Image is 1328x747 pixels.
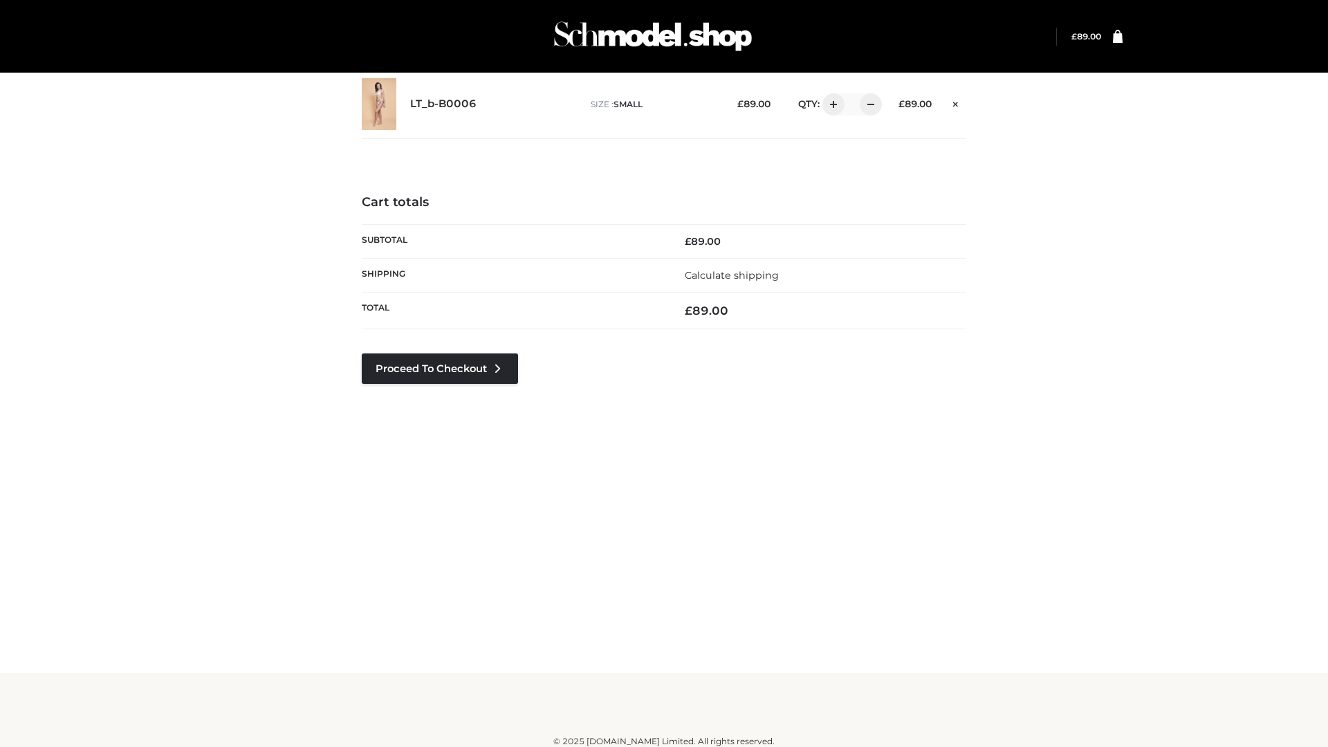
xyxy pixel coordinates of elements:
th: Total [362,293,664,329]
a: Remove this item [946,93,966,111]
span: SMALL [614,99,643,109]
bdi: 89.00 [737,98,771,109]
bdi: 89.00 [898,98,932,109]
h4: Cart totals [362,195,966,210]
bdi: 89.00 [1071,31,1101,41]
a: Proceed to Checkout [362,353,518,384]
img: Schmodel Admin 964 [549,9,757,64]
span: £ [685,235,691,248]
span: £ [685,304,692,317]
span: £ [1071,31,1077,41]
bdi: 89.00 [685,304,728,317]
bdi: 89.00 [685,235,721,248]
a: LT_b-B0006 [410,98,477,111]
span: £ [898,98,905,109]
p: size : [591,98,716,111]
th: Shipping [362,258,664,292]
span: £ [737,98,744,109]
a: Calculate shipping [685,269,779,282]
a: £89.00 [1071,31,1101,41]
div: QTY: [784,93,877,116]
th: Subtotal [362,224,664,258]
